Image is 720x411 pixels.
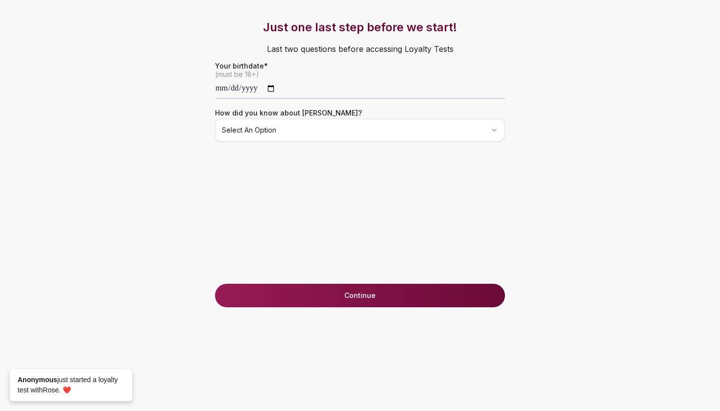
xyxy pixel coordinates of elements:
[215,69,505,79] span: (must be 18+)
[215,109,362,117] label: How did you know about [PERSON_NAME]?
[215,63,505,69] label: Your birthdate*
[195,35,525,63] p: Last two questions before accessing Loyalty Tests
[215,284,505,307] button: Continue
[195,20,525,35] h3: Just one last step before we start!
